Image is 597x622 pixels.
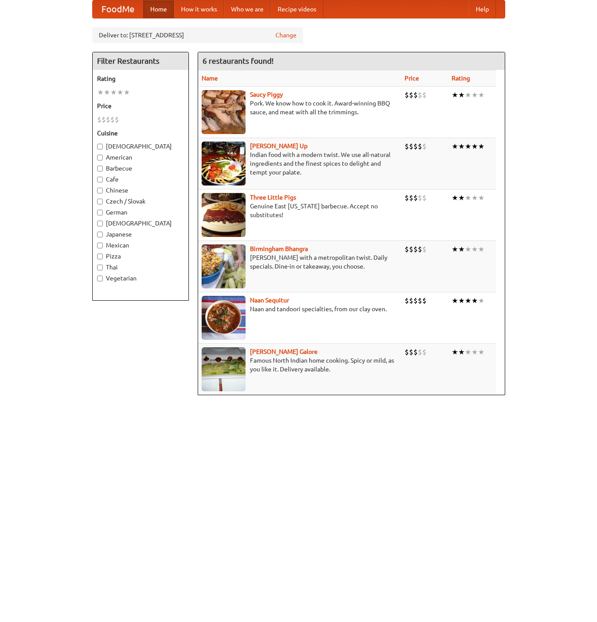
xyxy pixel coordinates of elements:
li: $ [413,347,418,357]
li: ★ [478,193,485,203]
a: Birmingham Bhangra [250,245,308,252]
label: Mexican [97,241,184,250]
li: $ [422,90,427,100]
li: ★ [478,142,485,151]
li: ★ [452,142,458,151]
a: Help [469,0,496,18]
li: $ [405,347,409,357]
li: ★ [123,87,130,97]
li: ★ [104,87,110,97]
a: Price [405,75,419,82]
p: [PERSON_NAME] with a metropolitan twist. Daily specials. Dine-in or takeaway, you choose. [202,253,398,271]
input: [DEMOGRAPHIC_DATA] [97,144,103,149]
li: $ [409,193,413,203]
li: $ [418,90,422,100]
li: ★ [478,296,485,306]
li: $ [422,347,427,357]
p: Genuine East [US_STATE] barbecue. Accept no substitutes! [202,202,398,219]
li: ★ [478,347,485,357]
li: ★ [117,87,123,97]
li: $ [422,296,427,306]
li: ★ [458,90,465,100]
a: Recipe videos [271,0,323,18]
li: ★ [465,347,471,357]
li: $ [413,142,418,151]
li: ★ [471,347,478,357]
li: ★ [471,193,478,203]
h5: Cuisine [97,129,184,138]
img: littlepigs.jpg [202,193,246,237]
li: $ [409,347,413,357]
img: bhangra.jpg [202,244,246,288]
a: Three Little Pigs [250,194,296,201]
h5: Price [97,102,184,110]
li: $ [413,90,418,100]
label: Chinese [97,186,184,195]
li: $ [405,193,409,203]
li: ★ [465,142,471,151]
a: [PERSON_NAME] Galore [250,348,318,355]
a: Name [202,75,218,82]
li: $ [405,296,409,306]
li: $ [418,296,422,306]
li: ★ [465,296,471,306]
a: Saucy Piggy [250,91,283,98]
ng-pluralize: 6 restaurants found! [203,57,274,65]
input: Chinese [97,188,103,193]
label: Barbecue [97,164,184,173]
img: naansequitur.jpg [202,296,246,340]
li: $ [405,90,409,100]
label: Vegetarian [97,274,184,283]
label: [DEMOGRAPHIC_DATA] [97,142,184,151]
li: $ [418,347,422,357]
li: ★ [458,142,465,151]
li: $ [115,115,119,124]
li: $ [418,193,422,203]
li: $ [422,193,427,203]
li: $ [405,244,409,254]
li: $ [97,115,101,124]
li: $ [409,296,413,306]
li: ★ [478,244,485,254]
li: ★ [458,296,465,306]
a: Rating [452,75,470,82]
h5: Rating [97,74,184,83]
label: Cafe [97,175,184,184]
li: $ [422,244,427,254]
div: Deliver to: [STREET_ADDRESS] [92,27,303,43]
a: Home [143,0,174,18]
li: ★ [110,87,117,97]
p: Indian food with a modern twist. We use all-natural ingredients and the finest spices to delight ... [202,150,398,177]
li: $ [106,115,110,124]
h4: Filter Restaurants [93,52,188,70]
li: $ [409,142,413,151]
li: ★ [465,193,471,203]
a: Change [275,31,297,40]
li: $ [101,115,106,124]
li: ★ [471,90,478,100]
li: ★ [452,90,458,100]
input: Pizza [97,254,103,259]
a: [PERSON_NAME] Up [250,142,308,149]
li: ★ [458,347,465,357]
li: $ [405,142,409,151]
input: Barbecue [97,166,103,171]
li: $ [110,115,115,124]
label: American [97,153,184,162]
label: Thai [97,263,184,272]
b: Naan Sequitur [250,297,289,304]
li: ★ [97,87,104,97]
li: ★ [471,296,478,306]
li: ★ [458,193,465,203]
li: ★ [478,90,485,100]
li: $ [413,244,418,254]
input: American [97,155,103,160]
input: Vegetarian [97,276,103,281]
label: Japanese [97,230,184,239]
a: FoodMe [93,0,143,18]
input: German [97,210,103,215]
